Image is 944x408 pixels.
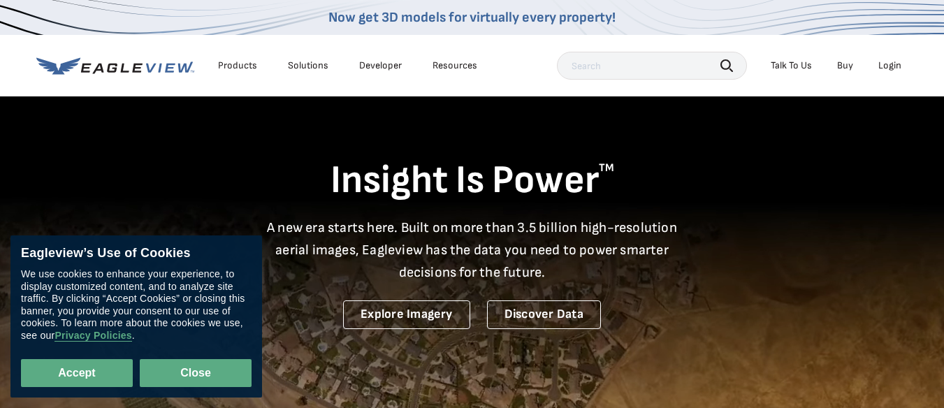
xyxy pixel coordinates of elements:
button: Accept [21,359,133,387]
div: Resources [433,59,477,72]
button: Close [140,359,252,387]
a: Now get 3D models for virtually every property! [328,9,616,26]
h1: Insight Is Power [36,156,908,205]
a: Buy [837,59,853,72]
p: A new era starts here. Built on more than 3.5 billion high-resolution aerial images, Eagleview ha... [259,217,686,284]
a: Discover Data [487,300,601,329]
div: Login [878,59,901,72]
div: We use cookies to enhance your experience, to display customized content, and to analyze site tra... [21,268,252,342]
div: Eagleview’s Use of Cookies [21,246,252,261]
div: Talk To Us [771,59,812,72]
sup: TM [599,161,614,175]
div: Solutions [288,59,328,72]
div: Products [218,59,257,72]
input: Search [557,52,747,80]
a: Privacy Policies [55,330,131,342]
a: Developer [359,59,402,72]
a: Explore Imagery [343,300,470,329]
